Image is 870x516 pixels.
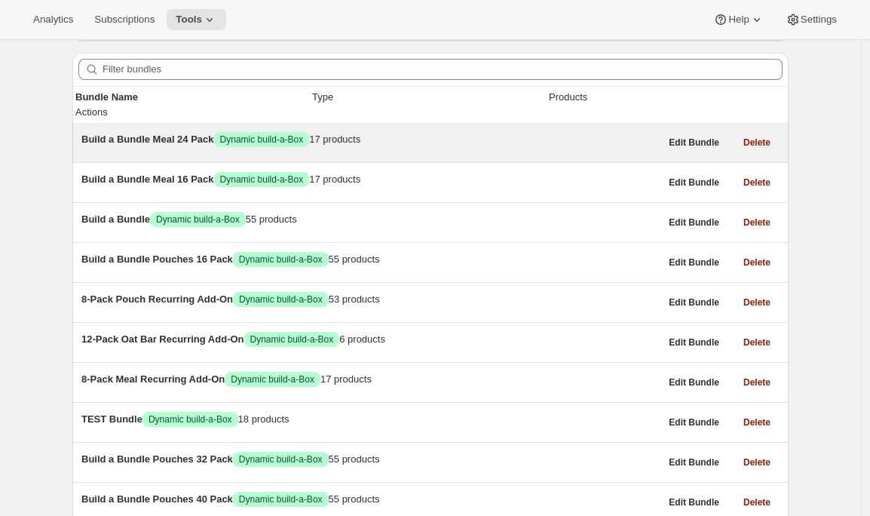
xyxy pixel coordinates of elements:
button: Edit Bundle [660,132,728,153]
span: 55 products [329,493,380,505]
span: Analytics [33,14,73,26]
span: Build a Bundle [81,213,150,225]
span: Dynamic build-a-Box [220,134,304,146]
button: Delete [734,252,780,273]
span: Build a Bundle Pouches 40 Pack [81,493,233,505]
div: Actions [75,105,786,120]
button: Delete [734,372,780,393]
input: Filter bundles [103,59,783,80]
button: Delete [734,412,780,433]
div: Type [312,90,549,105]
span: Edit Bundle [669,217,719,229]
span: 6 products [339,333,385,345]
p: Bundle Name [75,90,312,105]
div: Products [549,90,786,105]
span: Delete [743,296,770,309]
button: Edit Bundle [660,292,728,313]
button: Analytics [24,9,82,30]
span: 8-Pack Pouch Recurring Add-On [81,293,233,305]
span: Dynamic build-a-Box [239,493,323,505]
span: TEST Bundle [81,413,142,425]
span: Dynamic build-a-Box [250,333,334,346]
span: 17 products [309,174,360,185]
button: Edit Bundle [660,172,728,193]
span: Dynamic build-a-Box [239,253,323,266]
span: 53 products [329,293,380,305]
span: Build a Bundle Meal 24 Pack [81,134,214,145]
span: 17 products [320,373,372,385]
span: Subscriptions [94,14,155,26]
span: Edit Bundle [669,376,719,389]
span: Edit Bundle [669,336,719,349]
span: Edit Bundle [669,256,719,269]
span: 12-Pack Oat Bar Recurring Add-On [81,333,244,345]
span: Edit Bundle [669,416,719,428]
span: Dynamic build-a-Box [149,413,232,425]
span: 8-Pack Meal Recurring Add-On [81,373,225,385]
span: 17 products [309,134,360,145]
span: Delete [743,416,770,428]
button: Edit Bundle [660,452,728,473]
span: Build a Bundle Pouches 32 Pack [81,453,233,465]
span: Help [728,14,749,26]
span: Delete [743,217,770,229]
button: Help [704,9,773,30]
button: Delete [734,332,780,353]
span: Dynamic build-a-Box [220,174,304,186]
span: Dynamic build-a-Box [239,293,323,306]
span: Edit Bundle [669,496,719,508]
span: Dynamic build-a-Box [239,453,323,465]
button: Settings [777,9,846,30]
span: Delete [743,256,770,269]
span: Delete [743,177,770,189]
button: Edit Bundle [660,412,728,433]
span: Edit Bundle [669,296,719,309]
span: Dynamic build-a-Box [156,213,240,226]
span: Delete [743,137,770,149]
span: Dynamic build-a-Box [231,373,314,385]
span: 55 products [329,253,380,265]
button: Delete [734,292,780,313]
button: Delete [734,172,780,193]
span: Edit Bundle [669,456,719,468]
span: Tools [176,14,202,26]
button: Edit Bundle [660,252,728,273]
button: Subscriptions [85,9,164,30]
span: Edit Bundle [669,137,719,149]
span: 55 products [329,453,380,465]
span: Delete [743,336,770,349]
button: Delete [734,452,780,473]
button: Edit Bundle [660,372,728,393]
span: 18 products [238,413,289,425]
button: Edit Bundle [660,332,728,353]
button: Delete [734,212,780,233]
span: Build a Bundle Meal 16 Pack [81,174,214,185]
button: Delete [734,132,780,153]
button: Edit Bundle [660,212,728,233]
span: Settings [801,14,837,26]
button: Delete [734,492,780,513]
span: Build a Bundle Pouches 16 Pack [81,253,233,265]
button: Edit Bundle [660,492,728,513]
button: Tools [167,9,226,30]
span: Edit Bundle [669,177,719,189]
span: Delete [743,456,770,468]
span: Delete [743,496,770,508]
span: 55 products [246,213,297,225]
span: Delete [743,376,770,389]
